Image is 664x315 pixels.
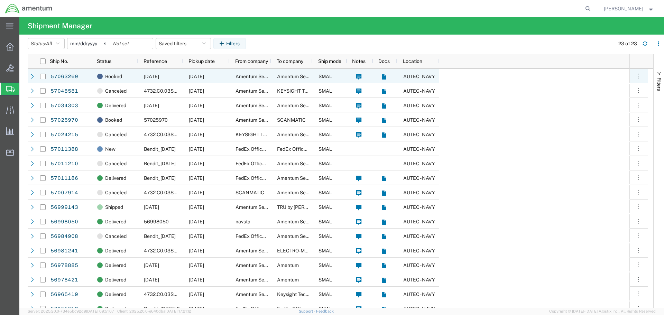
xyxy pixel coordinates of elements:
[28,17,92,35] h4: Shipment Manager
[165,309,191,313] span: [DATE] 17:21:12
[189,204,204,210] span: 10/01/2025
[189,277,204,282] span: 09/30/2025
[189,291,204,297] span: 10/01/2025
[319,190,332,195] span: SMAL
[144,117,168,123] span: 57025970
[50,129,79,140] a: 57024215
[105,127,127,142] span: Canceled
[403,190,435,195] span: AUTEC - NAVY
[144,103,159,108] span: 10-6-2025
[403,117,435,123] span: AUTEC - NAVY
[105,287,126,302] span: Delivered
[144,146,176,152] span: Bendit_9-26-2025
[319,146,332,152] span: SMAL
[105,243,126,258] span: Delivered
[236,306,308,312] span: FedEx Office Print & Ship Center
[277,190,329,195] span: Amentum Services, Inc.
[277,132,329,137] span: Amentum Services, Inc.
[403,132,435,137] span: AUTEC - NAVY
[604,5,643,12] span: Ahmed Warraiat
[50,71,79,82] a: 57063269
[189,190,204,195] span: 10/03/2025
[28,38,65,49] button: Status:All
[189,146,204,152] span: 10/07/2025
[50,86,79,97] a: 57048581
[105,200,123,214] span: Shipped
[403,161,435,166] span: AUTEC - NAVY
[277,306,349,312] span: FedEx Office Print & Ship Center
[352,58,366,64] span: Notes
[189,219,204,224] span: 10/02/2025
[144,204,159,210] span: 01OCT2025
[105,69,122,84] span: Booked
[603,4,655,13] button: [PERSON_NAME]
[189,262,204,268] span: 09/30/2025
[656,77,662,91] span: Filters
[277,219,329,224] span: Amentum Services, Inc.
[319,132,332,137] span: SMAL
[319,219,332,224] span: SMAL
[403,204,435,210] span: AUTEC - NAVY
[378,58,390,64] span: Docs
[50,216,79,228] a: 56998050
[105,98,126,113] span: Delivered
[236,190,264,195] span: SCANMATIC
[105,214,126,229] span: Delivered
[50,275,79,286] a: 56978421
[549,308,656,314] span: Copyright © [DATE]-[DATE] Agistix Inc., All Rights Reserved
[319,306,332,312] span: SMAL
[236,161,308,166] span: FedEx Office Print & Ship Center
[144,262,159,268] span: 01OCT2025
[319,175,332,181] span: SMAL
[189,248,204,253] span: 10/02/2025
[144,233,176,239] span: Bendit_10-03-2025
[403,74,435,79] span: AUTEC - NAVY
[403,88,435,94] span: AUTEC - NAVY
[618,40,637,47] div: 23 of 23
[144,88,224,94] span: 4732.C0.03SL.14090100.880E0110
[188,58,215,64] span: Pickup date
[236,204,287,210] span: Amentum Services, Inc.
[403,103,435,108] span: AUTEC - NAVY
[144,132,224,137] span: 4732.C0.03SL.14090100.880E0110
[235,58,268,64] span: From company
[319,248,332,253] span: SMAL
[189,233,204,239] span: 10/03/2025
[299,309,316,313] a: Support
[236,117,287,123] span: Amentum Services, Inc.
[277,74,329,79] span: Amentum Services, Inc.
[105,229,127,243] span: Canceled
[403,146,435,152] span: AUTEC - NAVY
[86,309,114,313] span: [DATE] 09:51:07
[144,74,159,79] span: 10-8-25
[189,103,204,108] span: 10/06/2025
[189,306,204,312] span: 09/26/2025
[403,306,435,312] span: AUTEC - NAVY
[144,161,176,166] span: Bendit_10-03-2025
[144,175,176,181] span: Bendit_10-3-2025
[67,38,110,49] input: Not set
[50,304,79,315] a: 56951012
[50,202,79,213] a: 56999143
[277,277,299,282] span: Amentum
[236,88,287,94] span: Amentum Services, Inc.
[403,277,435,282] span: AUTEC - NAVY
[50,58,68,64] span: Ship No.
[189,175,204,181] span: 10/03/2025
[319,103,332,108] span: SMAL
[277,175,329,181] span: Amentum Services, Inc.
[189,117,204,123] span: 10/09/2025
[277,291,328,297] span: Keysight Technologies
[277,117,306,123] span: SCANMATIC
[144,306,179,312] span: Bendit_9-26-2025 2
[319,117,332,123] span: SMAL
[144,291,224,297] span: 4732.C0.03SL.14090100.880E0110
[50,260,79,271] a: 56978885
[236,74,287,79] span: Amentum Services, Inc.
[50,115,79,126] a: 57025970
[189,161,204,166] span: 10/03/2025
[277,146,349,152] span: FedEx Office Print & Ship Center
[277,103,329,108] span: Amentum Services, Inc.
[5,3,53,14] img: logo
[105,258,126,272] span: Delivered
